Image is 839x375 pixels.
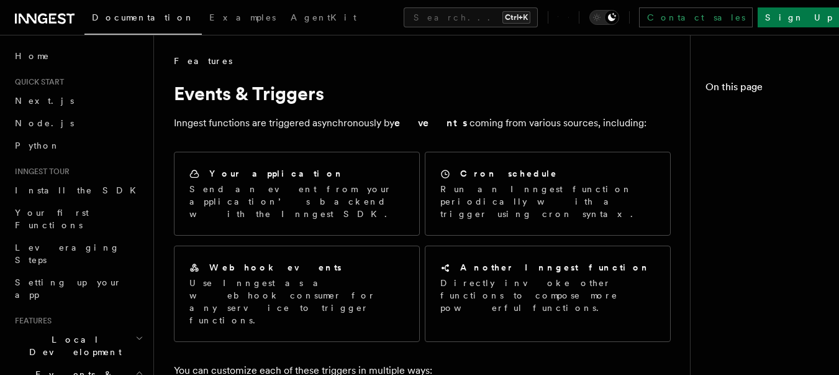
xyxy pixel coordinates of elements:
span: Python [15,141,60,150]
h2: Webhook events [209,261,342,274]
span: Quick start [10,77,64,87]
h4: On this page [705,80,824,100]
button: Search...Ctrl+K [404,7,538,27]
p: Run an Inngest function periodically with a trigger using cron syntax. [440,183,655,220]
span: Leveraging Steps [15,243,120,265]
h2: Another Inngest function [460,261,650,274]
p: Send an event from your application’s backend with the Inngest SDK. [189,183,404,220]
a: Python [10,134,146,157]
a: Node.js [10,112,146,134]
span: AgentKit [291,12,356,22]
span: Your first Functions [15,208,89,230]
span: Next.js [15,96,74,106]
a: Install the SDK [10,179,146,201]
span: Setting up your app [15,277,122,300]
span: Inngest tour [10,167,70,177]
a: Your first Functions [10,201,146,236]
h2: Cron schedule [460,167,558,180]
a: Examples [202,4,283,34]
button: Local Development [10,328,146,363]
span: Documentation [92,12,194,22]
p: Inngest functions are triggered asynchronously by coming from various sources, including: [174,114,671,132]
h1: Events & Triggers [174,82,671,104]
a: Contact sales [639,7,753,27]
a: Documentation [84,4,202,35]
a: Webhook eventsUse Inngest as a webhook consumer for any service to trigger functions. [174,246,420,342]
h2: Your application [209,167,344,180]
strong: events [394,117,469,129]
a: Next.js [10,90,146,112]
a: Another Inngest functionDirectly invoke other functions to compose more powerful functions. [425,246,671,342]
kbd: Ctrl+K [502,11,530,24]
a: AgentKit [283,4,364,34]
a: Leveraging Steps [10,236,146,271]
span: Features [10,316,52,326]
span: Home [15,50,50,62]
a: Home [10,45,146,67]
a: Setting up your app [10,271,146,306]
span: Features [174,55,232,67]
a: Your applicationSend an event from your application’s backend with the Inngest SDK. [174,152,420,236]
span: Node.js [15,118,74,128]
a: Cron scheduleRun an Inngest function periodically with a trigger using cron syntax. [425,152,671,236]
span: Local Development [10,333,135,358]
span: Examples [209,12,276,22]
p: Directly invoke other functions to compose more powerful functions. [440,277,655,314]
button: Toggle dark mode [589,10,619,25]
p: Use Inngest as a webhook consumer for any service to trigger functions. [189,277,404,326]
span: Install the SDK [15,185,143,195]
